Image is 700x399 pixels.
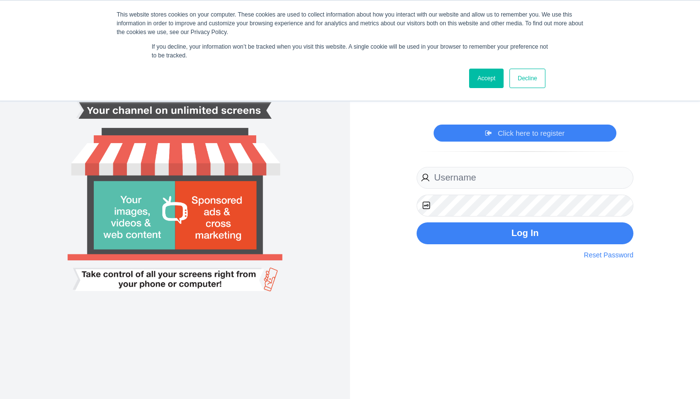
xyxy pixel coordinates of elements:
a: Click here to register [485,128,564,138]
p: If you decline, your information won’t be tracked when you visit this website. A single cookie wi... [152,42,548,60]
a: Reset Password [584,250,633,260]
a: Accept [469,69,504,88]
img: Smart tv login [43,52,307,347]
button: Log In [417,222,633,244]
div: This website stores cookies on your computer. These cookies are used to collect information about... [117,10,583,36]
input: Username [417,167,633,189]
a: Decline [509,69,545,88]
